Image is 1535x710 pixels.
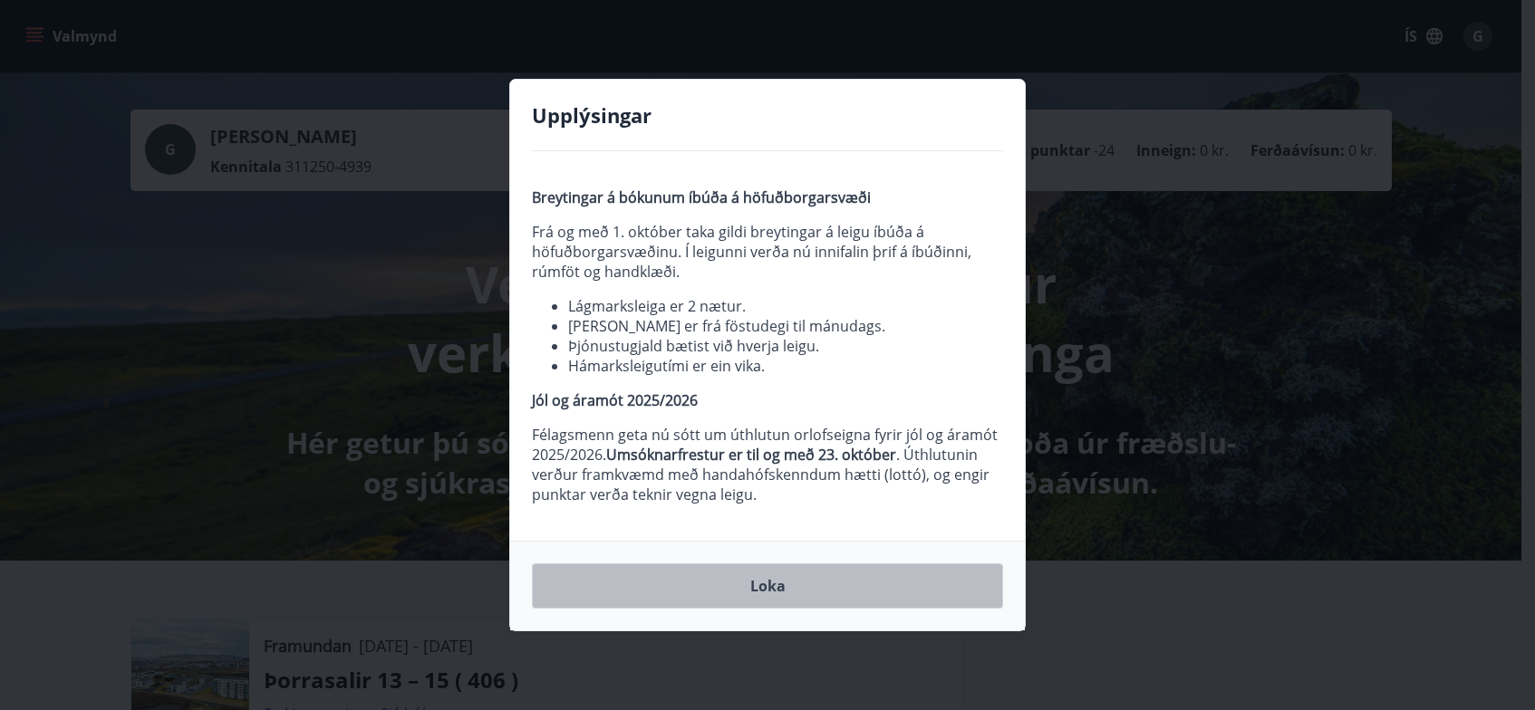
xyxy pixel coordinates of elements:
[532,390,698,410] strong: Jól og áramót 2025/2026
[532,425,1003,504] p: Félagsmenn geta nú sótt um úthlutun orlofseigna fyrir jól og áramót 2025/2026. . Úthlutunin verðu...
[532,222,1003,282] p: Frá og með 1. október taka gildi breytingar á leigu íbúða á höfuðborgarsvæðinu. Í leigunni verða ...
[568,316,1003,336] li: [PERSON_NAME] er frá föstudegi til mánudags.
[568,296,1003,316] li: Lágmarksleiga er 2 nætur.
[532,101,1003,129] h4: Upplýsingar
[568,336,1003,356] li: Þjónustugjald bætist við hverja leigu.
[568,356,1003,376] li: Hámarksleigutími er ein vika.
[532,563,1003,609] button: Loka
[532,187,871,207] strong: Breytingar á bókunum íbúða á höfuðborgarsvæði
[606,445,896,465] strong: Umsóknarfrestur er til og með 23. október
